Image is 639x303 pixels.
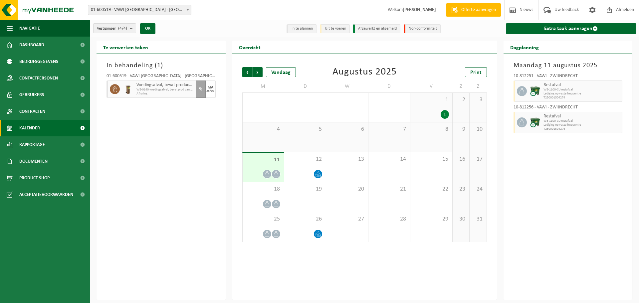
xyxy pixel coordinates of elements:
[410,80,452,92] td: V
[19,120,40,136] span: Kalender
[543,88,621,92] span: WB-1100-CU restafval
[530,86,540,96] img: WB-1100-CU
[473,186,483,193] span: 24
[446,3,501,17] a: Offerte aanvragen
[106,61,216,71] h3: In behandeling ( )
[19,153,48,170] span: Documenten
[326,80,368,92] td: W
[246,156,281,164] span: 11
[543,123,621,127] span: Lediging op vaste frequentie
[19,70,58,86] span: Contactpersonen
[504,41,545,54] h2: Dagplanning
[19,103,45,120] span: Contracten
[372,186,407,193] span: 21
[414,126,449,133] span: 8
[506,23,637,34] a: Extra taak aanvragen
[353,24,400,33] li: Afgewerkt en afgemeld
[329,126,364,133] span: 6
[246,186,281,193] span: 18
[208,85,213,89] div: MA
[332,67,397,77] div: Augustus 2025
[530,117,540,127] img: WB-1100-CU
[140,23,155,34] button: OK
[372,216,407,223] span: 28
[441,110,449,119] div: 1
[372,126,407,133] span: 7
[19,37,44,53] span: Dashboard
[470,80,487,92] td: Z
[465,67,487,77] a: Print
[19,136,45,153] span: Rapportage
[266,67,296,77] div: Vandaag
[368,80,410,92] td: D
[403,7,436,12] strong: [PERSON_NAME]
[253,67,263,77] span: Volgende
[473,156,483,163] span: 17
[19,53,58,70] span: Bedrijfsgegevens
[543,92,621,96] span: Lediging op vaste frequentie
[473,96,483,103] span: 3
[19,20,40,37] span: Navigatie
[514,105,623,112] div: 10-812256 - VAWI - ZWIJNDRECHT
[372,156,407,163] span: 14
[288,126,322,133] span: 5
[242,67,252,77] span: Vorige
[456,156,466,163] span: 16
[456,96,466,103] span: 2
[136,92,194,96] span: Afhaling
[456,186,466,193] span: 23
[543,82,621,88] span: Restafval
[456,126,466,133] span: 9
[456,216,466,223] span: 30
[88,5,191,15] span: 01-600519 - VAWI NV - ANTWERPEN
[470,70,482,75] span: Print
[329,186,364,193] span: 20
[246,126,281,133] span: 4
[329,156,364,163] span: 13
[288,96,322,103] span: 29
[288,186,322,193] span: 19
[97,41,155,54] h2: Te verwerken taken
[414,216,449,223] span: 29
[320,24,350,33] li: Uit te voeren
[514,74,623,80] div: 10-812251 - VAWI - ZWIJNDRECHT
[543,119,621,123] span: WB-1100-CU restafval
[242,80,284,92] td: M
[514,61,623,71] h3: Maandag 11 augustus 2025
[473,216,483,223] span: 31
[118,26,127,31] count: (4/4)
[414,156,449,163] span: 15
[543,127,621,131] span: T250001504276
[123,84,133,94] img: WB-0140-HPE-BN-01
[543,114,621,119] span: Restafval
[232,41,267,54] h2: Overzicht
[97,24,127,34] span: Vestigingen
[414,186,449,193] span: 22
[106,74,216,80] div: 01-600519 - VAWI [GEOGRAPHIC_DATA] - [GEOGRAPHIC_DATA]
[287,24,317,33] li: In te plannen
[19,186,73,203] span: Acceptatievoorwaarden
[93,23,136,33] button: Vestigingen(4/4)
[453,80,470,92] td: Z
[157,62,161,69] span: 1
[473,126,483,133] span: 10
[372,96,407,103] span: 31
[404,24,441,33] li: Non-conformiteit
[206,89,214,93] div: 25/08
[288,156,322,163] span: 12
[246,96,281,103] span: 28
[284,80,326,92] td: D
[329,96,364,103] span: 30
[136,88,194,92] span: WB-0140 voedingsafval, bevat prod van dierl oorsprong, onve
[136,82,194,88] span: Voedingsafval, bevat producten van dierlijke oorsprong, onverpakt, categorie 3
[329,216,364,223] span: 27
[246,216,281,223] span: 25
[543,96,621,100] span: T250001504274
[19,86,44,103] span: Gebruikers
[288,216,322,223] span: 26
[19,170,50,186] span: Product Shop
[414,96,449,103] span: 1
[460,7,498,13] span: Offerte aanvragen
